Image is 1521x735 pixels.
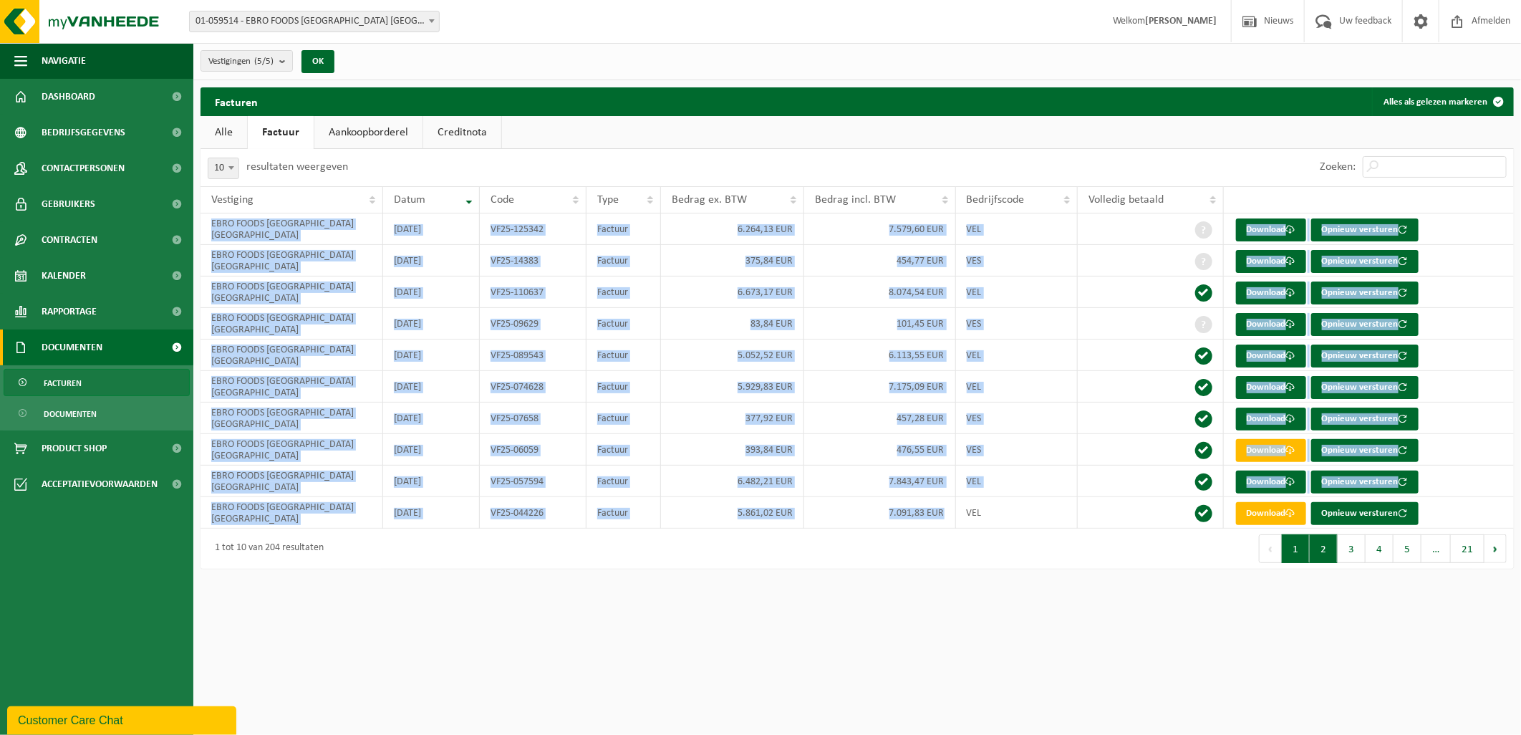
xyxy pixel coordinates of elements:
[383,434,480,466] td: [DATE]
[42,186,95,222] span: Gebruikers
[597,194,619,206] span: Type
[956,340,1078,371] td: VEL
[4,369,190,396] a: Facturen
[1372,87,1512,116] button: Alles als gelezen markeren
[190,11,439,32] span: 01-059514 - EBRO FOODS BELGIUM NV - MERKSEM
[1282,534,1310,563] button: 1
[491,194,514,206] span: Code
[1338,534,1366,563] button: 3
[1310,534,1338,563] button: 2
[383,213,480,245] td: [DATE]
[586,340,661,371] td: Factuur
[1421,534,1451,563] span: …
[956,434,1078,466] td: VES
[1311,313,1419,336] button: Opnieuw versturen
[201,213,383,245] td: EBRO FOODS [GEOGRAPHIC_DATA] [GEOGRAPHIC_DATA]
[1088,194,1164,206] span: Volledig betaald
[1311,439,1419,462] button: Opnieuw versturen
[189,11,440,32] span: 01-059514 - EBRO FOODS BELGIUM NV - MERKSEM
[201,308,383,340] td: EBRO FOODS [GEOGRAPHIC_DATA] [GEOGRAPHIC_DATA]
[586,434,661,466] td: Factuur
[661,340,804,371] td: 5.052,52 EUR
[1484,534,1507,563] button: Next
[586,213,661,245] td: Factuur
[586,308,661,340] td: Factuur
[586,466,661,497] td: Factuur
[201,50,293,72] button: Vestigingen(5/5)
[1311,282,1419,304] button: Opnieuw versturen
[1259,534,1282,563] button: Previous
[423,116,501,149] a: Creditnota
[480,497,586,529] td: VF25-044226
[201,371,383,403] td: EBRO FOODS [GEOGRAPHIC_DATA] [GEOGRAPHIC_DATA]
[815,194,896,206] span: Bedrag incl. BTW
[661,371,804,403] td: 5.929,83 EUR
[383,371,480,403] td: [DATE]
[1145,16,1217,27] strong: [PERSON_NAME]
[956,213,1078,245] td: VEL
[661,434,804,466] td: 393,84 EUR
[1311,345,1419,367] button: Opnieuw versturen
[383,308,480,340] td: [DATE]
[208,158,239,179] span: 10
[1236,250,1306,273] a: Download
[4,400,190,427] a: Documenten
[956,497,1078,529] td: VEL
[967,194,1025,206] span: Bedrijfscode
[44,370,82,397] span: Facturen
[480,371,586,403] td: VF25-074628
[201,87,272,115] h2: Facturen
[383,340,480,371] td: [DATE]
[201,277,383,308] td: EBRO FOODS [GEOGRAPHIC_DATA] [GEOGRAPHIC_DATA]
[661,213,804,245] td: 6.264,13 EUR
[956,371,1078,403] td: VEL
[1236,282,1306,304] a: Download
[956,245,1078,277] td: VES
[804,213,955,245] td: 7.579,60 EUR
[804,245,955,277] td: 454,77 EUR
[254,57,274,66] count: (5/5)
[480,245,586,277] td: VF25-14383
[201,466,383,497] td: EBRO FOODS [GEOGRAPHIC_DATA] [GEOGRAPHIC_DATA]
[480,308,586,340] td: VF25-09629
[201,497,383,529] td: EBRO FOODS [GEOGRAPHIC_DATA] [GEOGRAPHIC_DATA]
[208,51,274,72] span: Vestigingen
[1236,502,1306,525] a: Download
[208,536,324,562] div: 1 tot 10 van 204 resultaten
[480,340,586,371] td: VF25-089543
[201,245,383,277] td: EBRO FOODS [GEOGRAPHIC_DATA] [GEOGRAPHIC_DATA]
[1451,534,1484,563] button: 21
[672,194,747,206] span: Bedrag ex. BTW
[586,371,661,403] td: Factuur
[314,116,422,149] a: Aankoopborderel
[804,434,955,466] td: 476,55 EUR
[201,340,383,371] td: EBRO FOODS [GEOGRAPHIC_DATA] [GEOGRAPHIC_DATA]
[1311,376,1419,399] button: Opnieuw versturen
[42,79,95,115] span: Dashboard
[956,403,1078,434] td: VES
[1311,502,1419,525] button: Opnieuw versturen
[246,161,348,173] label: resultaten weergeven
[1236,313,1306,336] a: Download
[201,403,383,434] td: EBRO FOODS [GEOGRAPHIC_DATA] [GEOGRAPHIC_DATA]
[44,400,97,428] span: Documenten
[1236,439,1306,462] a: Download
[480,466,586,497] td: VF25-057594
[1366,534,1394,563] button: 4
[1236,218,1306,241] a: Download
[383,403,480,434] td: [DATE]
[661,497,804,529] td: 5.861,02 EUR
[804,371,955,403] td: 7.175,09 EUR
[1236,471,1306,494] a: Download
[480,277,586,308] td: VF25-110637
[956,466,1078,497] td: VEL
[42,150,125,186] span: Contactpersonen
[1311,250,1419,273] button: Opnieuw versturen
[211,194,253,206] span: Vestiging
[383,497,480,529] td: [DATE]
[383,245,480,277] td: [DATE]
[1320,162,1356,173] label: Zoeken:
[248,116,314,149] a: Factuur
[804,340,955,371] td: 6.113,55 EUR
[661,403,804,434] td: 377,92 EUR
